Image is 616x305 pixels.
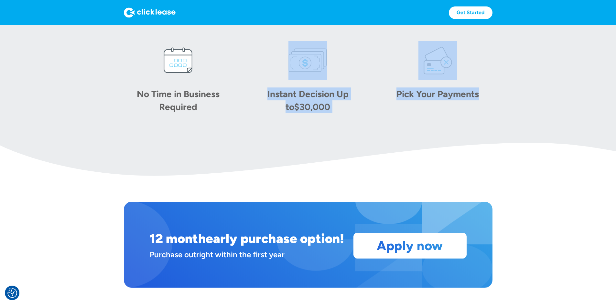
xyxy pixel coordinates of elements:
div: No Time in Business Required [133,87,223,113]
button: Consent Preferences [7,288,17,298]
div: Pick Your Payments [393,87,483,100]
div: Instant Decision Up to [267,88,349,112]
img: Revisit consent button [7,288,17,298]
a: Apply now [354,233,466,258]
div: $30,000 [294,101,330,112]
div: Purchase outright within the first year [150,249,346,260]
img: calendar icon [159,41,198,80]
img: Logo [124,7,176,18]
img: card icon [418,41,457,80]
h1: 12 month [150,231,206,246]
h1: early purchase option! [206,231,344,246]
a: Get Started [449,6,492,19]
img: money icon [288,41,327,80]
